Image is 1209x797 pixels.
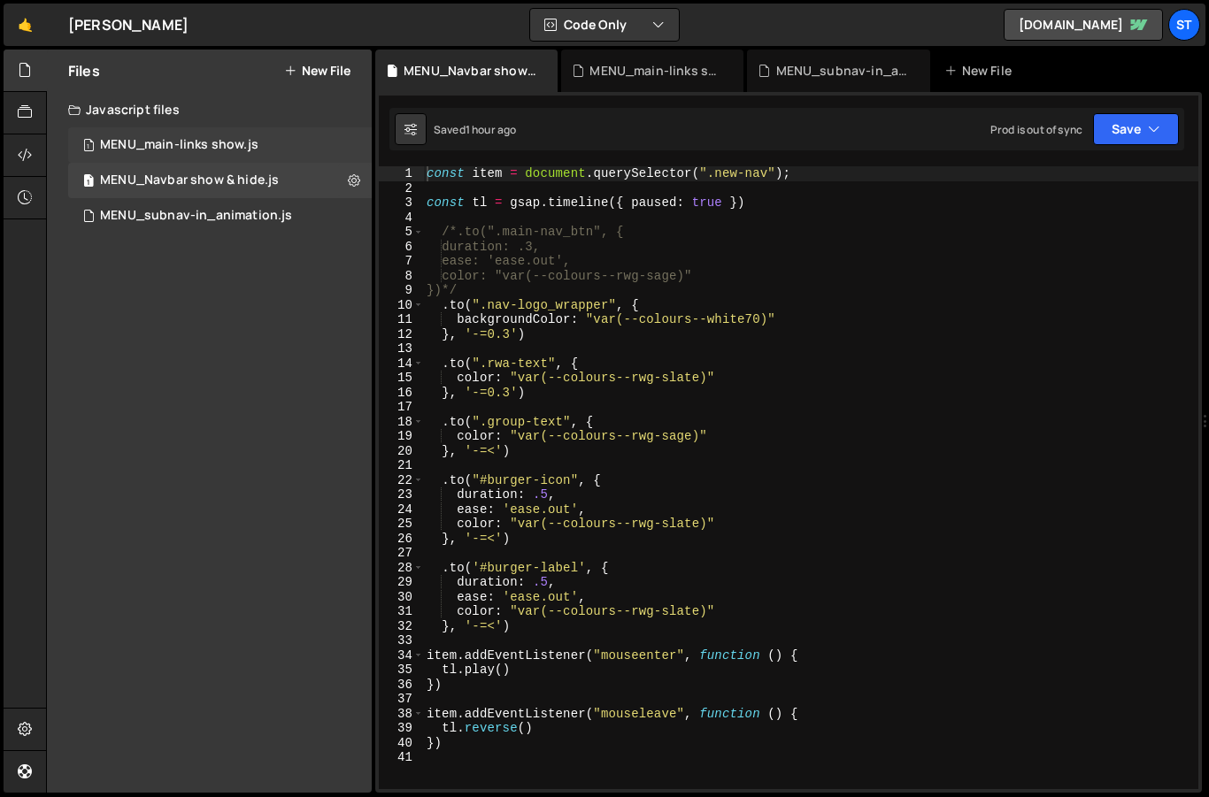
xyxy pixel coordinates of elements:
button: New File [284,64,350,78]
div: 6 [379,240,424,255]
div: 37 [379,692,424,707]
div: 15 [379,371,424,386]
div: 19 [379,429,424,444]
div: 17 [379,400,424,415]
div: 20 [379,444,424,459]
div: 35 [379,663,424,678]
button: Save [1093,113,1179,145]
div: 41 [379,750,424,765]
div: 24 [379,502,424,517]
div: 7 [379,254,424,269]
span: 1 [83,140,94,154]
div: 28 [379,561,424,576]
div: MENU_main-links show.js [68,127,372,163]
div: 34 [379,648,424,663]
div: 2 [379,181,424,196]
div: New File [944,62,1019,80]
div: 21 [379,458,424,473]
div: 32 [379,619,424,634]
div: 27 [379,546,424,561]
div: 23 [379,487,424,502]
div: 3 [379,195,424,211]
h2: Files [68,61,100,80]
div: 33 [379,633,424,648]
a: St [1168,9,1200,41]
div: 26 [379,532,424,547]
div: 13 [379,341,424,356]
div: 31 [379,604,424,619]
a: [DOMAIN_NAME] [1004,9,1163,41]
div: 4 [379,211,424,226]
div: 11 [379,312,424,327]
div: MENU_subnav-in_animation.js [68,198,372,234]
div: MENU_Navbar show & hide.js [100,172,279,188]
div: 12 [379,327,424,342]
div: 30 [379,590,424,605]
div: 39 [379,721,424,736]
div: 40 [379,736,424,751]
div: MENU_main-links show.js [100,137,258,153]
div: MENU_Navbar show & hide.js [404,62,536,80]
div: MENU_Navbar show & hide.js [68,163,372,198]
div: 1 hour ago [466,122,517,137]
div: 10 [379,298,424,313]
div: Javascript files [47,92,372,127]
div: 18 [379,415,424,430]
div: 9 [379,283,424,298]
div: 8 [379,269,424,284]
div: 5 [379,225,424,240]
div: 38 [379,707,424,722]
div: 36 [379,678,424,693]
div: Prod is out of sync [990,122,1082,137]
div: 29 [379,575,424,590]
div: 14 [379,356,424,372]
div: 25 [379,517,424,532]
div: MENU_subnav-in_animation.js [776,62,909,80]
div: 22 [379,473,424,488]
div: MENU_main-links show.js [589,62,722,80]
div: [PERSON_NAME] [68,14,189,35]
a: 🤙 [4,4,47,46]
button: Code Only [530,9,679,41]
div: 16 [379,386,424,401]
div: Saved [434,122,516,137]
div: MENU_subnav-in_animation.js [100,208,292,224]
span: 1 [83,175,94,189]
div: 1 [379,166,424,181]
